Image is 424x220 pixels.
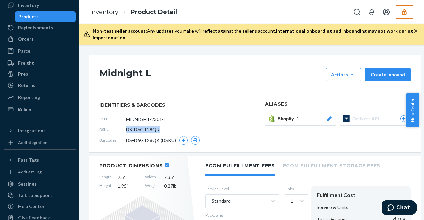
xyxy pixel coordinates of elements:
[99,127,126,132] span: DSKU
[18,203,45,210] div: Help Center
[18,48,32,54] div: Parcel
[164,174,185,181] span: 7.35
[126,126,160,133] span: DSFD6GT28QK
[18,71,28,77] div: Prep
[18,2,39,9] div: Inventory
[18,36,34,42] div: Orders
[145,174,158,181] span: Width
[18,24,53,31] div: Replenishments
[18,13,39,20] div: Products
[99,163,163,169] h2: Product Dimensions
[285,186,306,192] label: Units
[365,68,411,81] button: Create inbound
[164,183,185,189] span: 0.27 lb
[283,156,380,174] li: Ecom Fulfillment Storage Fees
[18,169,42,175] div: Add Fast Tag
[265,112,336,126] button: Shopify1
[99,174,112,181] span: Length
[331,71,356,78] div: Actions
[4,168,76,176] a: Add Fast Tag
[265,102,411,107] h2: Aliases
[18,157,39,163] div: Fast Tags
[90,8,118,16] a: Inventory
[99,116,126,122] span: SKU
[18,60,34,66] div: Freight
[4,201,76,212] a: Help Center
[18,127,46,134] div: Integrations
[326,68,361,81] button: Actions
[118,183,139,189] span: 1.95
[380,5,393,19] button: Open account menu
[340,112,411,126] button: Deliverr API
[278,115,297,122] span: Shopify
[4,34,76,44] a: Orders
[18,82,35,89] div: Returns
[93,28,413,41] div: Any updates you make will reflect against the seller's account.
[365,5,378,19] button: Open notifications
[131,8,177,16] a: Product Detail
[127,183,128,189] span: "
[99,102,245,108] span: identifiers & barcodes
[4,46,76,56] a: Parcel
[317,191,405,199] div: Fulfillment Cost
[4,69,76,79] a: Prep
[382,200,417,217] iframe: Opens a widget where you can chat to one of our agents
[291,198,293,204] div: 1
[124,174,126,180] span: "
[18,106,31,112] div: Billing
[290,198,291,204] input: 1
[297,115,299,122] span: 1
[4,80,76,91] a: Returns
[18,94,40,101] div: Reporting
[15,11,76,22] a: Products
[99,183,112,189] span: Height
[18,181,37,187] div: Settings
[212,198,231,204] div: Standard
[4,92,76,103] a: Reporting
[99,137,126,143] span: Barcodes
[18,192,52,198] div: Talk to Support
[93,28,147,34] span: Non-test seller account:
[126,137,176,144] span: DSFD6GT28QK (DSKU)
[4,104,76,114] a: Billing
[350,5,364,19] button: Open Search Box
[205,186,279,192] label: Service Level
[317,204,348,211] p: Service & Units
[4,22,76,33] a: Replenishments
[4,179,76,189] a: Settings
[205,156,275,176] li: Ecom Fulfillment Fees
[205,212,306,218] p: Packaging
[145,183,158,189] span: Weight
[18,140,47,145] div: Add Integration
[118,174,139,181] span: 7.5
[406,93,419,127] button: Help Center
[99,68,323,81] h1: Midnight L
[4,190,76,200] button: Talk to Support
[4,155,76,165] button: Fast Tags
[352,115,382,122] span: Deliverr API
[4,139,76,147] a: Add Integration
[4,58,76,68] a: Freight
[85,2,182,22] ol: breadcrumbs
[4,125,76,136] button: Integrations
[173,174,175,180] span: "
